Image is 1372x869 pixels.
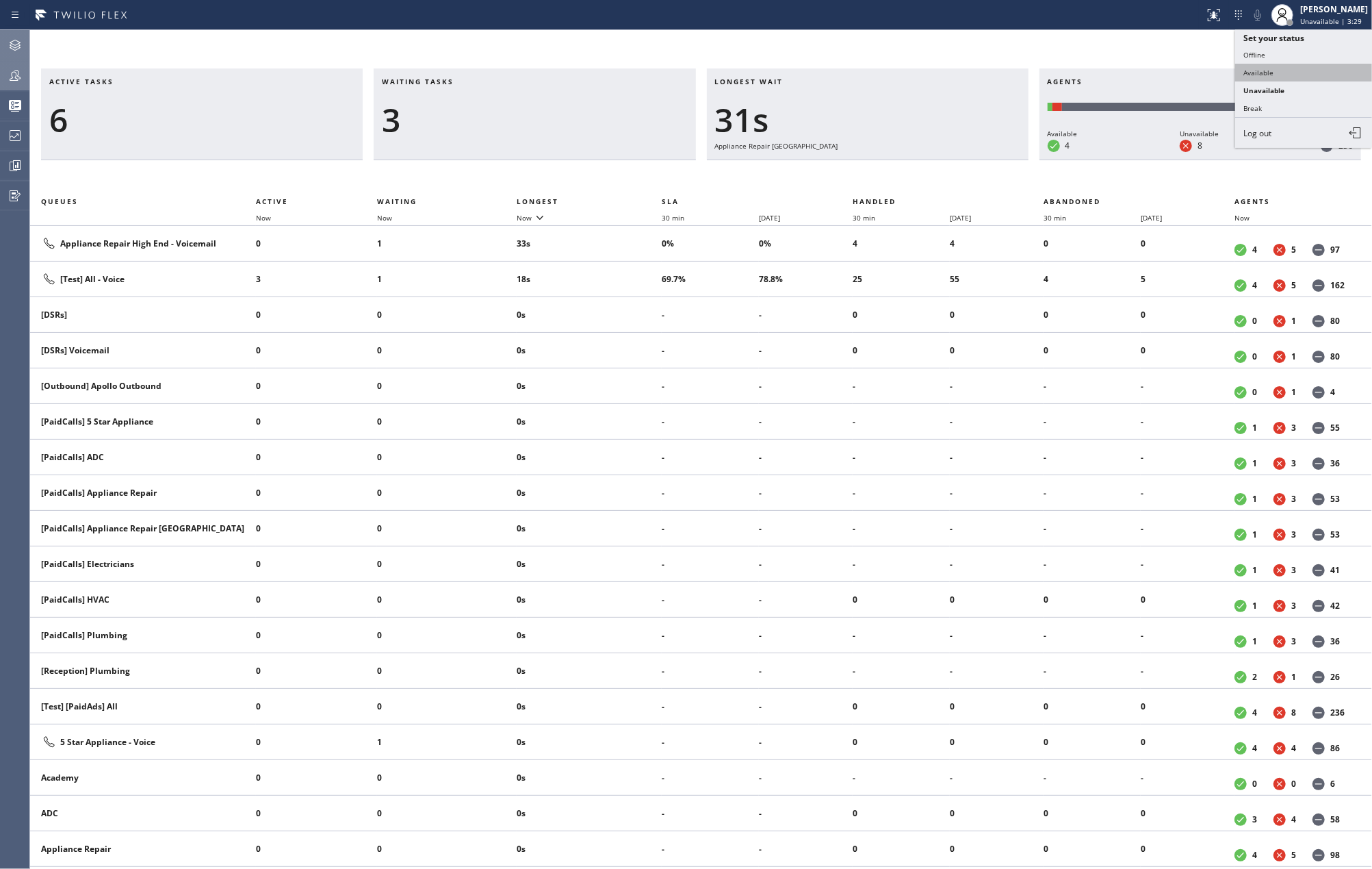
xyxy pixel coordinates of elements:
li: - [662,767,759,789]
li: 0 [1044,340,1141,362]
dd: 162 [1330,279,1345,291]
dd: 80 [1330,351,1340,362]
li: 0 [377,304,517,326]
li: - [1141,446,1234,468]
li: - [759,375,853,397]
dd: 4 [1330,386,1335,398]
dd: 3 [1291,600,1296,612]
span: Handled [853,197,896,206]
li: - [1044,482,1141,504]
li: - [1141,411,1234,433]
div: Academy [41,772,245,783]
dd: 3 [1291,635,1296,647]
dt: Available [1234,600,1247,612]
div: [PaidCalls] Appliance Repair [41,487,245,499]
dd: 3 [1291,422,1296,433]
li: - [662,375,759,397]
li: 78.8% [759,268,853,290]
li: 0 [377,625,517,646]
dd: 3 [1291,564,1296,576]
div: [PERSON_NAME] [1300,3,1368,15]
dd: 36 [1330,635,1340,647]
dd: 36 [1330,457,1340,469]
dt: Unavailable [1273,386,1286,399]
dd: 5 [1291,244,1296,255]
li: 0s [517,589,662,611]
dt: Available [1234,529,1247,541]
li: 0 [377,446,517,468]
span: 30 min [662,213,684,223]
span: Waiting [377,197,417,206]
dt: Offline [1312,742,1325,755]
li: - [662,482,759,504]
li: 0 [377,767,517,789]
dt: Offline [1321,140,1333,152]
li: - [759,767,853,789]
li: - [759,625,853,646]
dd: 8 [1198,140,1202,151]
li: 0 [1141,233,1234,255]
dt: Unavailable [1273,600,1286,612]
li: 0s [517,304,662,326]
li: 0 [256,553,377,575]
dd: 4 [1065,140,1070,151]
dt: Available [1234,279,1247,292]
li: - [1044,553,1141,575]
li: 0 [256,446,377,468]
dt: Offline [1312,493,1325,505]
dt: Offline [1312,351,1325,363]
li: - [759,340,853,362]
dt: Unavailable [1273,529,1286,541]
div: 6 [49,100,354,140]
li: 0 [950,589,1044,611]
dd: 53 [1330,493,1340,505]
li: - [1141,482,1234,504]
div: [Test] All - Voice [41,271,245,288]
dt: Offline [1312,707,1325,719]
dt: Available [1234,707,1247,719]
li: - [662,340,759,362]
dt: Offline [1312,635,1325,648]
dd: 4 [1252,707,1257,718]
div: [PaidCalls] Electricians [41,558,245,570]
li: 0 [256,482,377,504]
li: - [662,304,759,326]
span: Agents [1048,77,1083,86]
dd: 0 [1252,386,1257,398]
li: 0 [377,375,517,397]
li: - [950,411,1044,433]
li: - [1141,767,1234,789]
dd: 5 [1291,279,1296,291]
li: 0s [517,375,662,397]
div: Appliance Repair High End - Voicemail [41,236,245,252]
li: - [853,482,950,504]
li: - [662,696,759,718]
li: 0 [256,767,377,789]
dd: 4 [1252,244,1257,255]
li: 0 [256,589,377,611]
dt: Unavailable [1273,422,1286,434]
span: 30 min [853,213,875,223]
li: - [759,731,853,753]
li: 69.7% [662,268,759,290]
dt: Offline [1312,279,1325,292]
li: - [759,518,853,540]
span: [DATE] [759,213,780,223]
li: 0s [517,767,662,789]
li: 0 [853,696,950,718]
li: 0 [950,340,1044,362]
li: - [950,553,1044,575]
li: - [1044,767,1141,789]
dt: Available [1234,778,1247,790]
dt: Unavailable [1273,457,1286,470]
li: 0s [517,696,662,718]
li: 0 [853,731,950,753]
li: - [853,767,950,789]
span: Queues [41,197,78,206]
div: [DSRs] Voicemail [41,344,245,356]
span: Longest wait [715,77,784,86]
dt: Available [1234,742,1247,755]
dd: 1 [1291,671,1296,683]
dt: Unavailable [1273,244,1286,256]
div: Appliance Repair [GEOGRAPHIC_DATA] [715,140,1020,152]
